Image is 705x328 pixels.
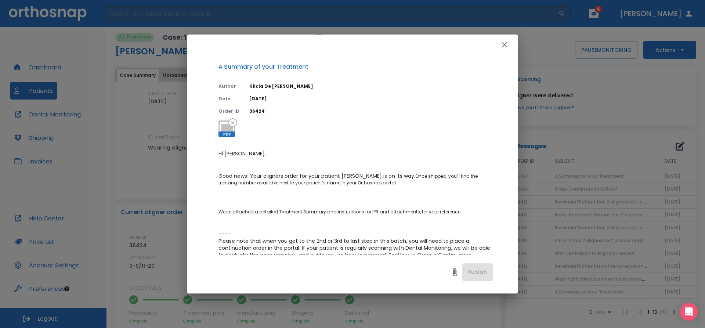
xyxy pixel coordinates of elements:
[218,150,266,157] span: Hi [PERSON_NAME],
[218,202,493,215] p: We've attached a detailed Treatment Summary and instructions for IPR and attachments, for your re...
[249,108,493,115] p: 36424
[218,95,241,102] p: Date
[218,172,415,180] span: Good news! Your aligners order for your patient [PERSON_NAME] is on its way.
[249,95,493,102] p: [DATE]
[472,251,473,259] span: .
[680,303,698,321] div: Open Intercom Messenger
[218,131,235,137] span: PDF
[398,252,472,258] a: How to Order a Continuation
[398,251,472,259] span: How to Order a Continuation
[218,62,493,71] p: A Summary of your Treatment
[218,108,241,115] p: Order ID
[460,208,462,215] span: .
[249,83,493,90] p: Kilcia De [PERSON_NAME]
[218,230,492,259] span: ---- Please note that when you get to the 2nd or 3rd to last step in this batch, you will need to...
[218,173,493,186] p: Once shipped, you'll find the tracking number available next to your patient’s name in your Ortho...
[218,83,241,90] p: Author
